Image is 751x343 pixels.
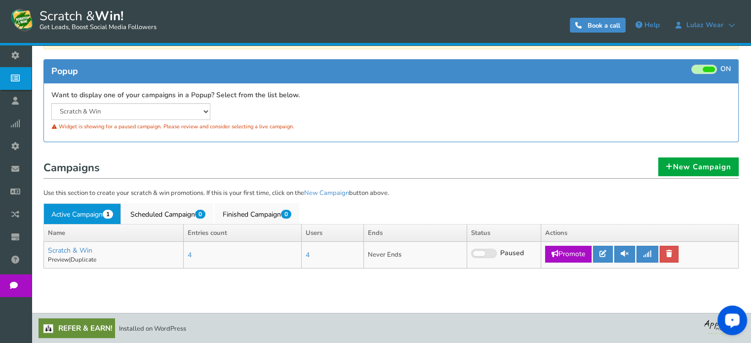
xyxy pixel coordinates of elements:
a: Book a call [570,18,626,33]
a: New Campaign [304,189,349,197]
small: Get Leads, Boost Social Media Followers [40,24,157,32]
div: Widget is showing for a paused campaign. Please review and consider selecting a live campaign. [51,120,384,133]
span: 1 [103,210,113,219]
span: Lulaz Wear [681,21,728,29]
iframe: LiveChat chat widget [710,302,751,343]
td: Never Ends [363,242,467,268]
a: Scratch & Win [48,246,92,255]
a: Preview [48,256,69,264]
span: Scratch & [35,7,157,32]
a: Finished Campaign [215,203,299,224]
th: Users [302,224,364,242]
a: Active Campaign [43,203,121,224]
span: 0 [195,210,205,219]
a: Scratch &Win! Get Leads, Boost Social Media Followers [10,7,157,32]
a: New Campaign [658,157,739,176]
p: | [48,256,179,264]
span: Paused [500,248,524,258]
a: 4 [306,250,310,260]
th: Actions [541,224,739,242]
th: Entries count [184,224,302,242]
a: Promote [545,246,592,263]
span: ON [720,65,731,74]
p: Use this section to create your scratch & win promotions. If this is your first time, click on th... [43,189,739,198]
img: Scratch and Win [10,7,35,32]
img: bg_logo_foot.webp [704,318,744,335]
span: Installed on WordPress [119,324,186,333]
a: 4 [188,250,192,260]
a: Refer & Earn! [39,318,115,338]
span: Help [644,20,660,30]
span: Book a call [588,21,620,30]
label: Want to display one of your campaigns in a Popup? Select from the list below. [51,91,300,100]
strong: Win! [95,7,123,25]
th: Ends [363,224,467,242]
span: Popup [51,65,78,77]
th: Status [467,224,541,242]
a: Help [631,17,665,33]
a: Duplicate [71,256,96,264]
span: 0 [281,210,291,219]
h1: Campaigns [43,159,739,179]
a: Scheduled Campaign [122,203,213,224]
th: Name [44,224,184,242]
